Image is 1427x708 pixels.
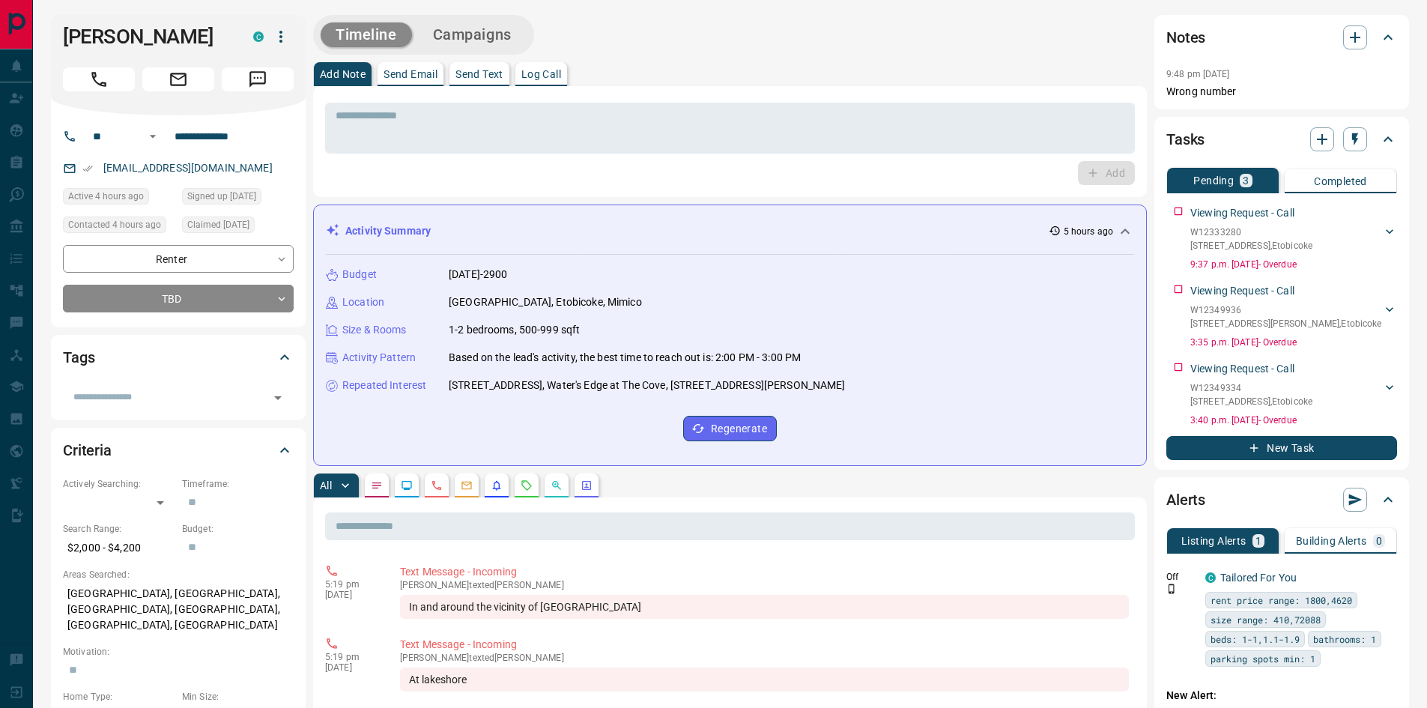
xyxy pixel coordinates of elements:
[400,653,1129,663] p: [PERSON_NAME] texted [PERSON_NAME]
[63,345,94,369] h2: Tags
[1296,536,1367,546] p: Building Alerts
[1166,19,1397,55] div: Notes
[187,217,249,232] span: Claimed [DATE]
[1166,688,1397,704] p: New Alert:
[1166,584,1177,594] svg: Push Notification Only
[683,416,777,441] button: Regenerate
[1190,317,1381,330] p: [STREET_ADDRESS][PERSON_NAME] , Etobicoke
[581,479,593,491] svg: Agent Actions
[63,217,175,237] div: Mon Aug 18 2025
[325,590,378,600] p: [DATE]
[82,163,93,174] svg: Email Verified
[182,477,294,491] p: Timeframe:
[187,189,256,204] span: Signed up [DATE]
[449,322,580,338] p: 1-2 bedrooms, 500-999 sqft
[400,595,1129,619] div: In and around the vicinity of [GEOGRAPHIC_DATA]
[1255,536,1261,546] p: 1
[1166,570,1196,584] p: Off
[182,217,294,237] div: Tue Aug 12 2025
[418,22,527,47] button: Campaigns
[1190,258,1397,271] p: 9:37 p.m. [DATE] - Overdue
[455,69,503,79] p: Send Text
[1193,175,1234,186] p: Pending
[1211,612,1321,627] span: size range: 410,72088
[63,67,135,91] span: Call
[371,479,383,491] svg: Notes
[142,67,214,91] span: Email
[63,568,294,581] p: Areas Searched:
[1190,239,1312,252] p: [STREET_ADDRESS] , Etobicoke
[1166,69,1230,79] p: 9:48 pm [DATE]
[1166,25,1205,49] h2: Notes
[1190,283,1294,299] p: Viewing Request - Call
[342,322,407,338] p: Size & Rooms
[461,479,473,491] svg: Emails
[321,22,412,47] button: Timeline
[63,25,231,49] h1: [PERSON_NAME]
[63,188,175,209] div: Mon Aug 18 2025
[449,350,801,366] p: Based on the lead's activity, the best time to reach out is: 2:00 PM - 3:00 PM
[63,245,294,273] div: Renter
[222,67,294,91] span: Message
[68,189,144,204] span: Active 4 hours ago
[325,579,378,590] p: 5:19 pm
[449,378,846,393] p: [STREET_ADDRESS], Water's Edge at The Cove, [STREET_ADDRESS][PERSON_NAME]
[320,480,332,491] p: All
[63,477,175,491] p: Actively Searching:
[1205,572,1216,583] div: condos.ca
[1314,176,1367,187] p: Completed
[1181,536,1246,546] p: Listing Alerts
[1166,121,1397,157] div: Tasks
[449,267,507,282] p: [DATE]-2900
[521,479,533,491] svg: Requests
[63,438,112,462] h2: Criteria
[103,162,273,174] a: [EMAIL_ADDRESS][DOMAIN_NAME]
[63,645,294,659] p: Motivation:
[326,217,1134,245] div: Activity Summary5 hours ago
[1064,225,1113,238] p: 5 hours ago
[1211,651,1315,666] span: parking spots min: 1
[400,580,1129,590] p: [PERSON_NAME] texted [PERSON_NAME]
[551,479,563,491] svg: Opportunities
[401,479,413,491] svg: Lead Browsing Activity
[182,188,294,209] div: Sat Aug 09 2025
[521,69,561,79] p: Log Call
[325,662,378,673] p: [DATE]
[1211,593,1352,608] span: rent price range: 1800,4620
[1190,223,1397,255] div: W12333280[STREET_ADDRESS],Etobicoke
[63,690,175,704] p: Home Type:
[144,127,162,145] button: Open
[63,536,175,560] p: $2,000 - $4,200
[1190,395,1312,408] p: [STREET_ADDRESS] , Etobicoke
[267,387,288,408] button: Open
[431,479,443,491] svg: Calls
[1166,436,1397,460] button: New Task
[342,350,416,366] p: Activity Pattern
[63,339,294,375] div: Tags
[400,637,1129,653] p: Text Message - Incoming
[342,267,377,282] p: Budget
[1211,632,1300,647] span: beds: 1-1,1.1-1.9
[1190,300,1397,333] div: W12349936[STREET_ADDRESS][PERSON_NAME],Etobicoke
[1166,84,1397,100] p: Wrong number
[63,432,294,468] div: Criteria
[342,378,426,393] p: Repeated Interest
[1220,572,1297,584] a: Tailored For You
[400,668,1129,692] div: At lakeshore
[63,581,294,638] p: [GEOGRAPHIC_DATA], [GEOGRAPHIC_DATA], [GEOGRAPHIC_DATA], [GEOGRAPHIC_DATA], [GEOGRAPHIC_DATA], [G...
[449,294,642,310] p: [GEOGRAPHIC_DATA], Etobicoke, Mimico
[1166,488,1205,512] h2: Alerts
[253,31,264,42] div: condos.ca
[1243,175,1249,186] p: 3
[1190,226,1312,239] p: W12333280
[1166,127,1205,151] h2: Tasks
[1190,381,1312,395] p: W12349334
[1166,482,1397,518] div: Alerts
[491,479,503,491] svg: Listing Alerts
[345,223,431,239] p: Activity Summary
[1190,303,1381,317] p: W12349936
[400,564,1129,580] p: Text Message - Incoming
[384,69,437,79] p: Send Email
[63,522,175,536] p: Search Range:
[1190,378,1397,411] div: W12349334[STREET_ADDRESS],Etobicoke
